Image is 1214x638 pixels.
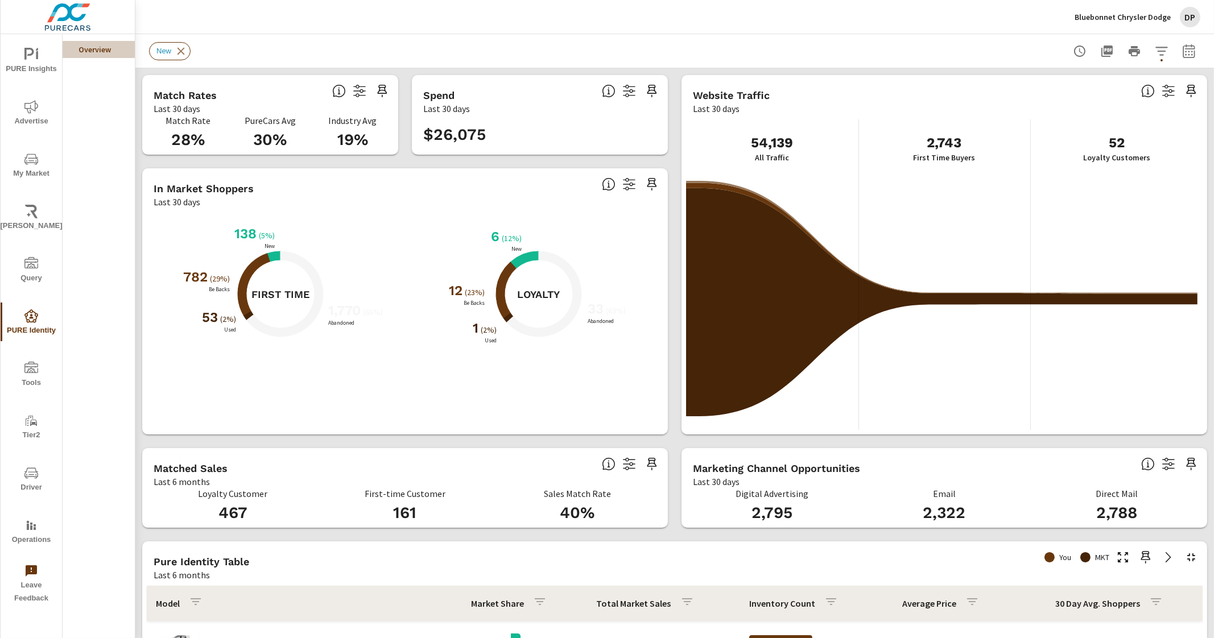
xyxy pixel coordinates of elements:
h3: 2,795 [693,503,852,523]
p: New [509,246,524,252]
p: ( 2% ) [220,314,238,324]
h3: 1 [470,320,478,336]
p: PureCars Avg [236,115,305,126]
span: Leave Feedback [4,564,59,605]
p: ( 23% ) [465,287,487,297]
p: ( 65% ) [363,307,385,317]
p: ( 29% ) [210,274,232,284]
p: 30 Day Avg. Shoppers [1055,598,1140,609]
h3: 6 [489,229,499,245]
p: Last 6 months [154,568,210,582]
p: Sales Match Rate [498,488,656,499]
p: Email [865,488,1024,499]
p: You [1059,552,1071,563]
button: Make Fullscreen [1114,548,1132,566]
h5: In Market Shoppers [154,183,254,194]
p: ( 63% ) [606,305,628,316]
p: Average Price [902,598,956,609]
span: Loyalty: Matched has purchased from the dealership before and has exhibited a preference through ... [602,177,616,191]
h3: 28% [154,130,222,150]
p: MKT [1095,552,1109,563]
p: Total Market Sales [597,598,671,609]
p: Be Backs [461,300,487,306]
span: [PERSON_NAME] [4,205,59,233]
span: Save this to your personalized report [1182,455,1200,473]
h5: Pure Identity Table [154,556,249,567]
span: PURE Insights [4,48,59,76]
span: Save this to your personalized report [1182,82,1200,100]
span: All traffic is the data we start with. It’s unique personas over a 30-day period. We don’t consid... [1141,84,1155,98]
button: Select Date Range [1178,40,1200,63]
p: Be Backs [207,287,232,292]
span: Advertise [4,100,59,128]
span: New [150,47,178,55]
p: Used [482,338,499,343]
a: See more details in report [1159,548,1178,566]
h3: 2,788 [1037,503,1196,523]
p: ( 12% ) [502,233,524,243]
p: First-time Customer [326,488,485,499]
p: Abandoned [585,318,616,324]
h3: 19% [318,130,387,150]
span: Tools [4,362,59,390]
div: New [149,42,191,60]
p: Last 30 days [154,102,200,115]
h3: 40% [498,503,656,523]
p: Last 6 months [154,475,210,488]
span: My Market [4,152,59,180]
h5: Spend [423,89,455,101]
button: Apply Filters [1150,40,1173,63]
h3: 1,770 [326,303,361,318]
h3: 782 [181,269,208,285]
p: Bluebonnet Chrysler Dodge [1075,12,1171,22]
p: Match Rate [154,115,222,126]
div: Overview [63,41,135,58]
p: Last 30 days [693,102,740,115]
h5: Marketing Channel Opportunities [693,462,860,474]
p: Direct Mail [1037,488,1196,499]
p: Last 30 days [693,475,740,488]
h5: Matched Sales [154,462,228,474]
h5: Match Rates [154,89,217,101]
h3: 467 [154,503,312,523]
span: Loyalty: Matches that have purchased from the dealership before and purchased within the timefram... [602,457,616,471]
h3: 33 [585,301,604,317]
h3: 12 [447,283,463,299]
span: Tier2 [4,414,59,442]
p: Market Share [471,598,524,609]
p: Used [222,327,238,333]
h3: 53 [200,309,218,325]
span: Save this to your personalized report [643,82,661,100]
h3: 30% [236,130,305,150]
p: Digital Advertising [693,488,852,499]
span: Match rate: % of Identifiable Traffic. Pure Identity avg: Avg match rate of all PURE Identity cus... [332,84,346,98]
span: Save this to your personalized report [1137,548,1155,566]
h3: $26,075 [423,125,486,144]
p: ( 5% ) [259,230,277,241]
p: Loyalty Customer [154,488,312,499]
span: Operations [4,519,59,546]
p: New [262,243,277,249]
span: Save this to your personalized report [643,455,661,473]
h5: First Time [251,288,309,301]
div: nav menu [1,34,62,610]
p: Model [156,598,180,609]
span: PURE Identity [4,309,59,337]
h5: Website Traffic [693,89,770,101]
div: DP [1180,7,1200,27]
button: "Export Report to PDF" [1096,40,1118,63]
h3: 138 [232,226,257,242]
h5: Loyalty [518,288,560,301]
span: Total PureCars DigAdSpend. Data sourced directly from the Ad Platforms. Non-Purecars DigAd client... [602,84,616,98]
p: Last 30 days [423,102,470,115]
p: Inventory Count [749,598,815,609]
h3: 161 [326,503,485,523]
span: Save this to your personalized report [373,82,391,100]
h3: 2,322 [865,503,1024,523]
span: Query [4,257,59,285]
button: Print Report [1123,40,1146,63]
span: Matched shoppers that can be exported to each channel type. This is targetable traffic. [1141,457,1155,471]
p: Abandoned [326,320,357,326]
p: Last 30 days [154,195,200,209]
span: Driver [4,466,59,494]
